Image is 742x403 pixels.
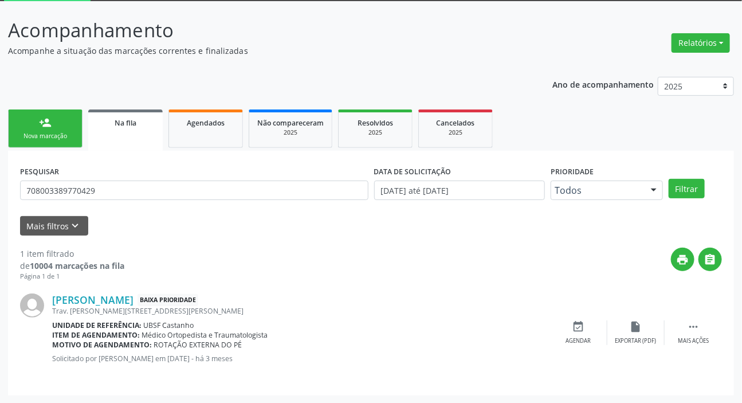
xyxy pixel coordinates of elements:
span: Médico Ortopedista e Traumatologista [142,330,268,340]
span: Baixa Prioridade [138,294,198,306]
button:  [698,248,722,271]
div: 1 item filtrado [20,248,124,260]
p: Solicitado por [PERSON_NAME] em [DATE] - há 3 meses [52,354,550,363]
p: Acompanhamento [8,16,516,45]
i:  [687,320,700,333]
div: Nova marcação [17,132,74,140]
span: Todos [555,185,639,196]
input: Nome, CNS [20,181,368,200]
div: Trav. [PERSON_NAME][STREET_ADDRESS][PERSON_NAME] [52,306,550,316]
span: Resolvidos [358,118,393,128]
div: Agendar [566,337,591,345]
span: ROTAÇÃO EXTERNA DO PÉ [154,340,242,350]
p: Ano de acompanhamento [552,77,654,91]
label: PESQUISAR [20,163,59,181]
button: Mais filtroskeyboard_arrow_down [20,216,88,236]
b: Motivo de agendamento: [52,340,152,350]
a: [PERSON_NAME] [52,294,134,306]
strong: 10004 marcações na fila [30,260,124,271]
i: keyboard_arrow_down [69,220,82,232]
button: Filtrar [669,179,705,198]
i: print [677,253,689,266]
img: img [20,294,44,318]
span: Não compareceram [257,118,324,128]
div: 2025 [347,128,404,137]
div: Exportar (PDF) [615,337,657,345]
span: UBSF Castanho [144,320,194,330]
b: Item de agendamento: [52,330,140,340]
i: event_available [572,320,585,333]
i:  [704,253,717,266]
input: Selecione um intervalo [374,181,545,200]
label: Prioridade [551,163,594,181]
div: Mais ações [678,337,709,345]
div: Página 1 de 1 [20,272,124,281]
label: DATA DE SOLICITAÇÃO [374,163,452,181]
button: print [671,248,694,271]
span: Agendados [187,118,225,128]
p: Acompanhe a situação das marcações correntes e finalizadas [8,45,516,57]
b: Unidade de referência: [52,320,142,330]
i: insert_drive_file [630,320,642,333]
div: de [20,260,124,272]
span: Cancelados [437,118,475,128]
div: 2025 [257,128,324,137]
span: Na fila [115,118,136,128]
div: 2025 [427,128,484,137]
button: Relatórios [672,33,730,53]
div: person_add [39,116,52,129]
